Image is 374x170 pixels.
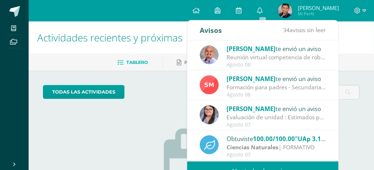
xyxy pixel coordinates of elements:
div: Agosto 07 [227,152,326,158]
img: a4c9654d905a1a01dc2161da199b9124.png [200,75,219,94]
div: te envió un aviso [227,74,326,83]
div: Agosto 08 [227,92,326,98]
div: te envió un aviso [227,104,326,113]
div: Agosto 08 [227,62,326,68]
span: [PERSON_NAME] [227,45,276,53]
span: [PERSON_NAME] [227,105,276,113]
div: Agosto 07 [227,122,326,128]
span: Mi Perfil [298,11,339,17]
span: Tablero [127,60,148,65]
a: Tablero [118,57,148,68]
div: te envió un aviso [227,44,326,53]
div: Obtuviste en [227,134,326,143]
div: Formación para padres - Secundaria: Estimada Familia Marista del Liceo Guatemala, saludos y bendi... [227,83,326,91]
span: avisos sin leer [283,26,326,34]
img: 17db063816693a26b2c8d26fdd0faec0.png [200,105,219,124]
img: f4ddca51a09d81af1cee46ad6847c426.png [200,45,219,64]
a: todas las Actividades [43,85,125,99]
span: Pendientes de entrega [185,60,246,65]
strong: Ciencias Naturales [227,143,278,151]
span: [PERSON_NAME] [227,75,276,83]
div: | FORMATIVO [227,143,326,151]
div: Avisos [200,20,222,40]
div: Evaluación de unidad : Estimados padres de familia, reciban un atento y cordial saludo, por este ... [227,113,326,121]
img: 2bd774148f4dce35abee4520dbac67d0.png [278,4,292,18]
span: 100.00/100.00 [253,135,295,143]
div: Reunión virtual competencia de robótica en Cobán: Buen día saludos cordiales, el día de hoy a las... [227,53,326,61]
span: 34 [283,26,290,34]
span: Actividades recientes y próximas [37,31,183,44]
a: Pendientes de entrega [177,57,246,68]
span: [PERSON_NAME] [298,4,339,11]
